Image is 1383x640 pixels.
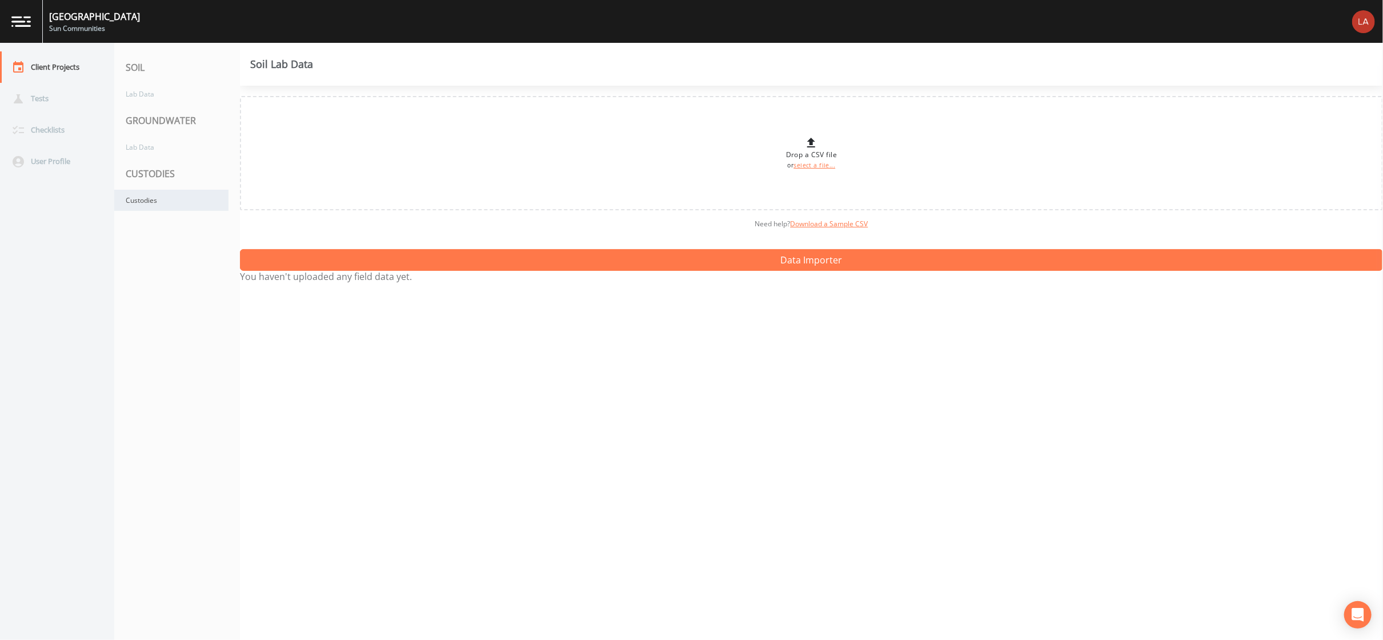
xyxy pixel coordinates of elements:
small: or [788,161,836,169]
a: Custodies [114,190,229,211]
div: [GEOGRAPHIC_DATA] [49,10,140,23]
div: SOIL [114,51,240,83]
div: GROUNDWATER [114,105,240,137]
div: Sun Communities [49,23,140,34]
a: Lab Data [114,83,229,105]
button: Data Importer [240,249,1383,271]
img: bd2ccfa184a129701e0c260bc3a09f9b [1352,10,1375,33]
a: Download a Sample CSV [791,219,868,229]
a: Lab Data [114,137,229,158]
span: Need help? [755,219,868,229]
a: select a file... [793,161,835,169]
p: You haven't uploaded any field data yet. [240,271,1383,282]
img: logo [11,16,31,27]
div: Drop a CSV file [786,136,837,170]
div: Soil Lab Data [250,59,313,69]
div: CUSTODIES [114,158,240,190]
div: Open Intercom Messenger [1344,601,1372,629]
